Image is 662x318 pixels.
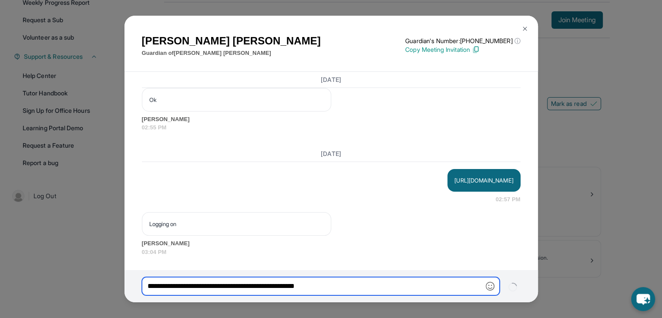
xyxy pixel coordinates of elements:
p: Ok [149,95,324,104]
p: Guardian of [PERSON_NAME] [PERSON_NAME] [142,49,321,58]
img: Copy Icon [472,46,480,54]
span: 02:55 PM [142,123,521,132]
span: 03:04 PM [142,248,521,257]
h3: [DATE] [142,75,521,84]
span: [PERSON_NAME] [142,115,521,124]
span: [PERSON_NAME] [142,239,521,248]
button: chat-button [631,287,655,311]
h1: [PERSON_NAME] [PERSON_NAME] [142,33,321,49]
p: Copy Meeting Invitation [405,45,520,54]
p: [URL][DOMAIN_NAME] [454,176,513,185]
img: Emoji [486,282,494,291]
img: Close Icon [521,25,528,32]
span: ⓘ [514,37,520,45]
h3: [DATE] [142,149,521,158]
p: Guardian's Number: [PHONE_NUMBER] [405,37,520,45]
span: 02:57 PM [496,195,521,204]
p: Logging on [149,220,324,228]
